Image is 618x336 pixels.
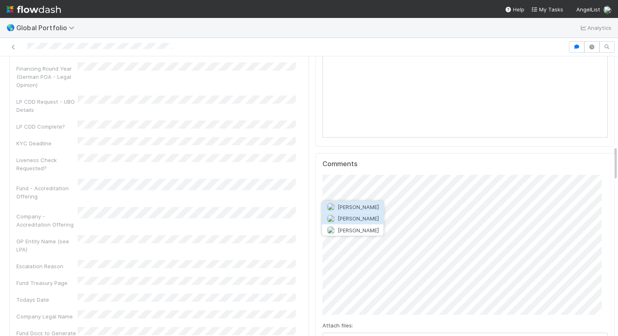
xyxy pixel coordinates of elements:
[16,312,78,320] div: Company Legal Name
[16,212,78,229] div: Company - Accreditation Offering
[338,227,379,233] span: [PERSON_NAME]
[322,224,384,236] button: [PERSON_NAME]
[576,6,600,13] span: AngelList
[7,2,61,16] img: logo-inverted-e16ddd16eac7371096b0.svg
[338,204,379,210] span: [PERSON_NAME]
[16,184,78,200] div: Fund - Accreditation Offering
[531,6,563,13] span: My Tasks
[579,23,611,33] a: Analytics
[16,296,78,304] div: Todays Date
[322,321,353,329] label: Attach files:
[16,24,78,32] span: Global Portfolio
[16,122,78,131] div: LP CDD Complete?
[16,98,78,114] div: LP CDD Request - UBO Details
[16,237,78,254] div: GP Entity Name (see LPA)
[505,5,524,13] div: Help
[16,279,78,287] div: Fund Treasury Page
[531,5,563,13] a: My Tasks
[7,24,15,31] span: 🌎
[16,156,78,172] div: Liveness Check Requested?
[322,213,384,224] button: [PERSON_NAME]
[16,139,78,147] div: KYC Deadline
[603,6,611,14] img: avatar_c584de82-e924-47af-9431-5c284c40472a.png
[16,262,78,270] div: Escalation Reason
[16,65,78,89] div: Financing Round Year (German POA - Legal Opinion)
[327,214,335,223] img: avatar_ba76ddef-3fd0-4be4-9bc3-126ad567fcd5.png
[322,201,384,213] button: [PERSON_NAME]
[327,203,335,211] img: avatar_7e1c67d1-c55a-4d71-9394-c171c6adeb61.png
[327,226,335,234] img: avatar_09723091-72f1-4609-a252-562f76d82c66.png
[322,160,608,168] h5: Comments
[338,215,379,222] span: [PERSON_NAME]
